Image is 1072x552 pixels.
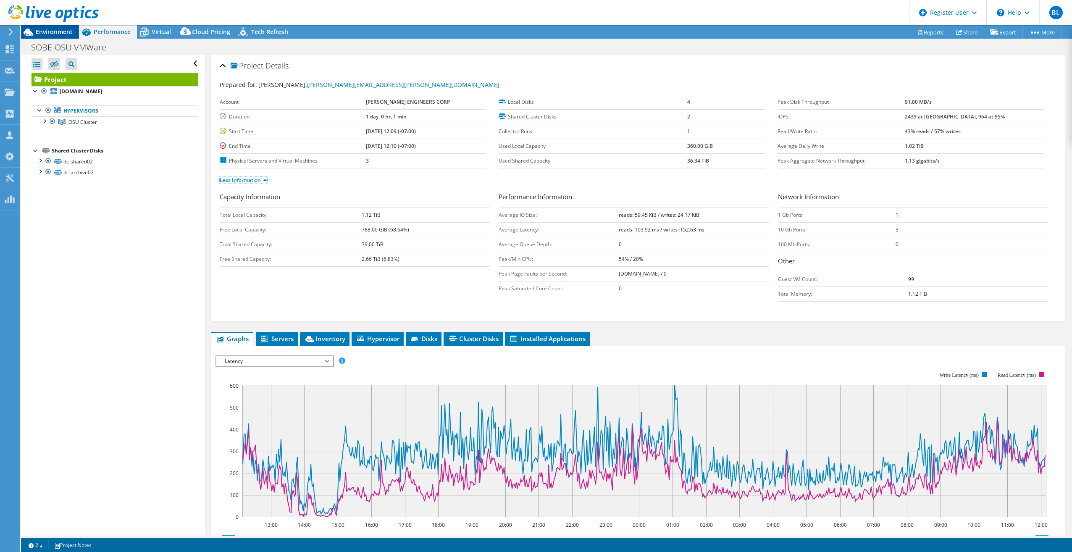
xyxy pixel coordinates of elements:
[778,127,905,136] label: Read/Write Ratio
[499,113,687,121] label: Shared Cluster Disks
[896,211,899,218] b: 1
[365,521,378,528] text: 16:00
[362,241,384,248] b: 39.00 TiB
[778,237,896,252] td: 100 Mb Ports:
[264,521,277,528] text: 13:00
[230,470,239,477] text: 200
[68,118,97,126] span: OSU Cluster
[220,192,490,203] h3: Capacity Information
[778,142,905,150] label: Average Daily Write
[260,334,294,343] span: Servers
[220,252,362,266] td: Free Shared Capacity:
[1034,521,1047,528] text: 12:00
[778,113,905,121] label: IOPS
[52,146,198,156] div: Shared Cluster Disks
[431,521,444,528] text: 18:00
[220,237,362,252] td: Total Shared Capacity:
[220,157,366,165] label: Physical Servers and Virtual Machines
[499,127,687,136] label: Collector Runs
[230,404,239,411] text: 500
[230,448,239,455] text: 300
[934,521,947,528] text: 09:00
[778,256,1048,268] h3: Other
[997,9,1004,16] svg: \n
[687,142,713,150] b: 360.00 GiB
[230,492,239,499] text: 100
[905,113,1005,120] b: 2439 at [GEOGRAPHIC_DATA], 964 at 95%
[236,513,239,520] text: 0
[908,290,927,297] b: 1.12 TiB
[499,222,619,237] td: Average Latency:
[265,60,289,71] span: Details
[619,270,667,277] b: [DOMAIN_NAME] / 0
[733,521,746,528] text: 03:00
[220,81,257,89] label: Prepared for:
[220,208,362,222] td: Total Local Capacity:
[1049,6,1063,19] span: BL
[905,157,940,164] b: 1.13 gigabits/s
[362,211,381,218] b: 1.12 TiB
[778,222,896,237] td: 10 Gb Ports:
[778,192,1048,203] h3: Network Information
[220,222,362,237] td: Free Local Capacity:
[220,176,267,184] a: Less Information
[599,521,612,528] text: 23:00
[94,28,131,36] span: Performance
[565,521,578,528] text: 22:00
[366,98,450,105] b: [PERSON_NAME] ENGINEERS CORP
[499,98,687,106] label: Local Disks
[619,285,622,292] b: 0
[362,226,409,233] b: 788.00 GiB (68.64%)
[900,521,913,528] text: 08:00
[230,426,239,433] text: 400
[778,287,908,301] td: Total Memory:
[896,241,899,248] b: 0
[32,86,198,97] a: [DOMAIN_NAME]
[619,241,622,248] b: 0
[778,157,905,165] label: Peak Aggregate Network Throughput
[362,255,399,263] b: 2.66 TiB (6.83%)
[687,113,690,120] b: 2
[297,521,310,528] text: 14:00
[499,237,619,252] td: Average Queue Depth:
[215,334,249,343] span: Graphs
[192,28,230,36] span: Cloud Pricing
[499,281,619,296] td: Peak Saturated Core Count:
[27,43,119,52] h1: SOBE-OSU-VMWare
[619,255,643,263] b: 54% / 20%
[499,266,619,281] td: Peak Page Faults per Second:
[687,98,690,105] b: 4
[499,192,769,203] h3: Performance Information
[800,521,813,528] text: 05:00
[896,226,899,233] b: 3
[32,73,198,86] a: Project
[465,521,478,528] text: 19:00
[1022,26,1061,39] a: More
[366,157,369,164] b: 3
[619,211,699,218] b: reads: 59.45 KiB / writes: 24.17 KiB
[509,334,586,343] span: Installed Applications
[499,252,619,266] td: Peak/Min CPU:
[410,334,437,343] span: Disks
[867,521,880,528] text: 07:00
[499,157,687,165] label: Used Shared Capacity
[32,167,198,178] a: dc-archive02
[366,128,416,135] b: [DATE] 12:09 (-07:00)
[220,113,366,121] label: Duration
[220,98,366,106] label: Account
[905,142,924,150] b: 1.02 TiB
[532,521,545,528] text: 21:00
[448,334,499,343] span: Cluster Disks
[366,113,407,120] b: 1 day, 0 hr, 1 min
[687,157,709,164] b: 36.34 TiB
[221,356,328,366] span: Latency
[398,521,411,528] text: 17:00
[499,208,619,222] td: Average IO Size:
[950,26,984,39] a: Share
[231,62,263,70] span: Project
[984,26,1023,39] a: Export
[687,128,690,135] b: 1
[48,540,97,550] a: Project Notes
[778,272,908,287] td: Guest VM Count:
[939,372,978,378] text: Write Latency (ms)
